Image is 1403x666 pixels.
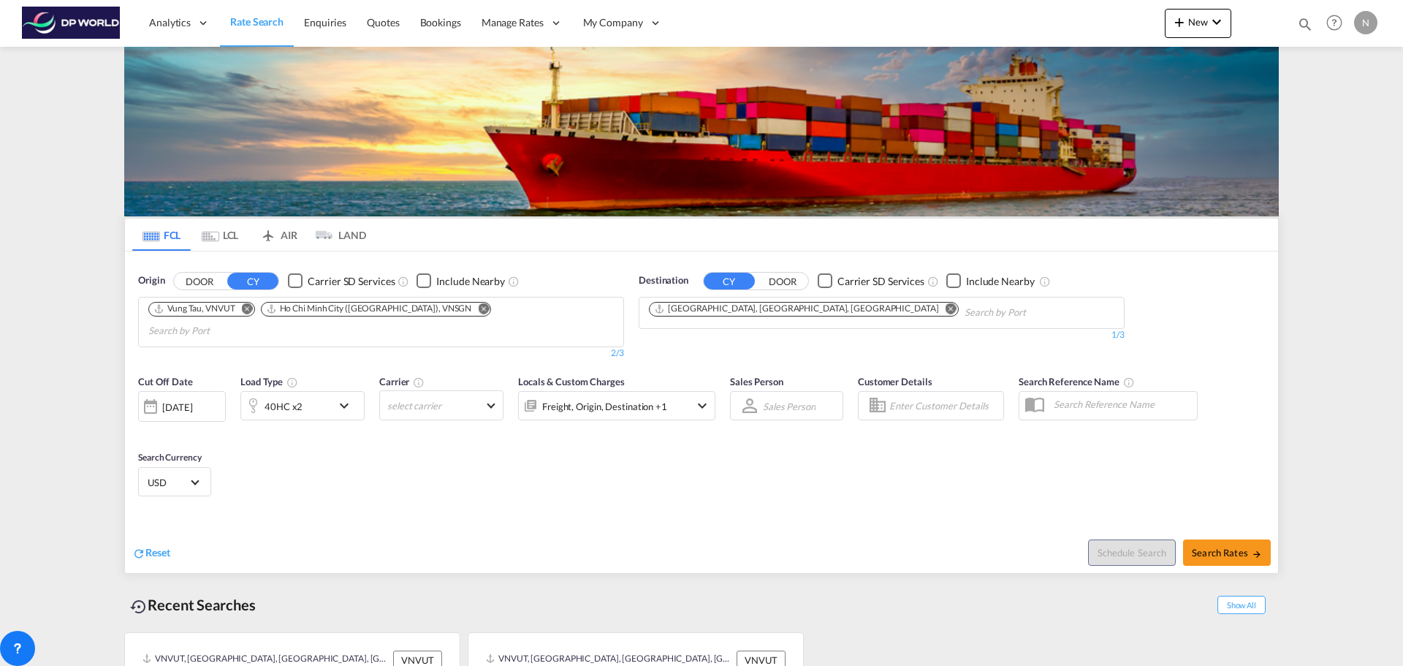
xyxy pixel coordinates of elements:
[145,546,170,559] span: Reset
[304,16,346,29] span: Enquiries
[730,376,783,387] span: Sales Person
[654,303,942,315] div: Press delete to remove this chip.
[148,319,287,343] input: Chips input.
[266,303,472,315] div: Ho Chi Minh City (Saigon), VNSGN
[436,274,505,289] div: Include Nearby
[837,274,924,289] div: Carrier SD Services
[308,219,366,251] md-tab-item: LAND
[518,376,625,387] span: Locals & Custom Charges
[654,303,939,315] div: Jacksonville, FL, USJAX
[1354,11,1377,34] div: N
[639,273,688,288] span: Destination
[889,395,999,417] input: Enter Customer Details
[227,273,278,290] button: CY
[132,547,145,560] md-icon: icon-refresh
[927,276,939,287] md-icon: Unchecked: Search for CY (Container Yard) services for all selected carriers.Checked : Search for...
[266,303,475,315] div: Press delete to remove this chip.
[240,391,365,420] div: 40HC x2icon-chevron-down
[249,219,308,251] md-tab-item: AIR
[22,7,121,39] img: c08ca190194411f088ed0f3ba295208c.png
[1192,547,1262,559] span: Search Rates
[138,376,193,387] span: Cut Off Date
[288,273,395,289] md-checkbox: Checkbox No Ink
[138,452,202,463] span: Search Currency
[124,47,1279,216] img: LCL+%26+FCL+BACKGROUND.png
[482,15,544,30] span: Manage Rates
[130,598,148,616] md-icon: icon-backup-restore
[153,303,235,315] div: Vung Tau, VNVUT
[518,391,715,420] div: Freight Origin Destination Factory Stuffingicon-chevron-down
[1171,16,1225,28] span: New
[138,391,226,422] div: [DATE]
[125,251,1278,573] div: OriginDOOR CY Checkbox No InkUnchecked: Search for CY (Container Yard) services for all selected ...
[413,376,425,388] md-icon: The selected Trucker/Carrierwill be displayed in the rate results If the rates are from another f...
[647,298,1109,325] md-chips-wrap: Chips container. Use arrow keys to select chips.
[191,219,249,251] md-tab-item: LCL
[132,219,191,251] md-tab-item: FCL
[132,545,170,561] div: icon-refreshReset
[149,15,191,30] span: Analytics
[583,15,643,30] span: My Company
[259,227,277,238] md-icon: icon-airplane
[761,396,817,417] md-select: Sales Person
[757,273,808,290] button: DOOR
[308,274,395,289] div: Carrier SD Services
[174,273,225,290] button: DOOR
[1088,540,1176,566] button: Note: By default Schedule search will only considerorigin ports, destination ports and cut off da...
[1252,549,1262,559] md-icon: icon-arrow-right
[146,472,203,493] md-select: Select Currency: $ USDUnited States Dollar
[1123,376,1135,388] md-icon: Your search will be saved by the below given name
[693,397,711,415] md-icon: icon-chevron-down
[398,276,409,287] md-icon: Unchecked: Search for CY (Container Yard) services for all selected carriers.Checked : Search for...
[230,15,284,28] span: Rate Search
[468,303,490,317] button: Remove
[138,347,624,360] div: 2/3
[1165,9,1231,38] button: icon-plus 400-fgNewicon-chevron-down
[153,303,238,315] div: Press delete to remove this chip.
[1322,10,1354,37] div: Help
[148,476,189,489] span: USD
[146,298,616,343] md-chips-wrap: Chips container. Use arrow keys to select chips.
[639,329,1125,341] div: 1/3
[132,219,366,251] md-pagination-wrapper: Use the left and right arrow keys to navigate between tabs
[936,303,958,317] button: Remove
[265,396,303,417] div: 40HC x2
[1039,276,1051,287] md-icon: Unchecked: Ignores neighbouring ports when fetching rates.Checked : Includes neighbouring ports w...
[508,276,520,287] md-icon: Unchecked: Ignores neighbouring ports when fetching rates.Checked : Includes neighbouring ports w...
[818,273,924,289] md-checkbox: Checkbox No Ink
[335,397,360,415] md-icon: icon-chevron-down
[420,16,461,29] span: Bookings
[1297,16,1313,32] md-icon: icon-magnify
[1171,13,1188,31] md-icon: icon-plus 400-fg
[124,589,262,621] div: Recent Searches
[1217,596,1266,614] span: Show All
[379,376,425,387] span: Carrier
[367,16,399,29] span: Quotes
[162,401,192,414] div: [DATE]
[966,274,1035,289] div: Include Nearby
[232,303,254,317] button: Remove
[1208,13,1225,31] md-icon: icon-chevron-down
[1019,376,1135,387] span: Search Reference Name
[138,273,164,288] span: Origin
[704,273,755,290] button: CY
[858,376,932,387] span: Customer Details
[542,396,667,417] div: Freight Origin Destination Factory Stuffing
[286,376,298,388] md-icon: icon-information-outline
[1046,393,1197,415] input: Search Reference Name
[965,301,1103,325] input: Chips input.
[1183,540,1271,566] button: Search Ratesicon-arrow-right
[1322,10,1347,35] span: Help
[946,273,1035,289] md-checkbox: Checkbox No Ink
[240,376,298,387] span: Load Type
[138,420,149,440] md-datepicker: Select
[417,273,505,289] md-checkbox: Checkbox No Ink
[1297,16,1313,38] div: icon-magnify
